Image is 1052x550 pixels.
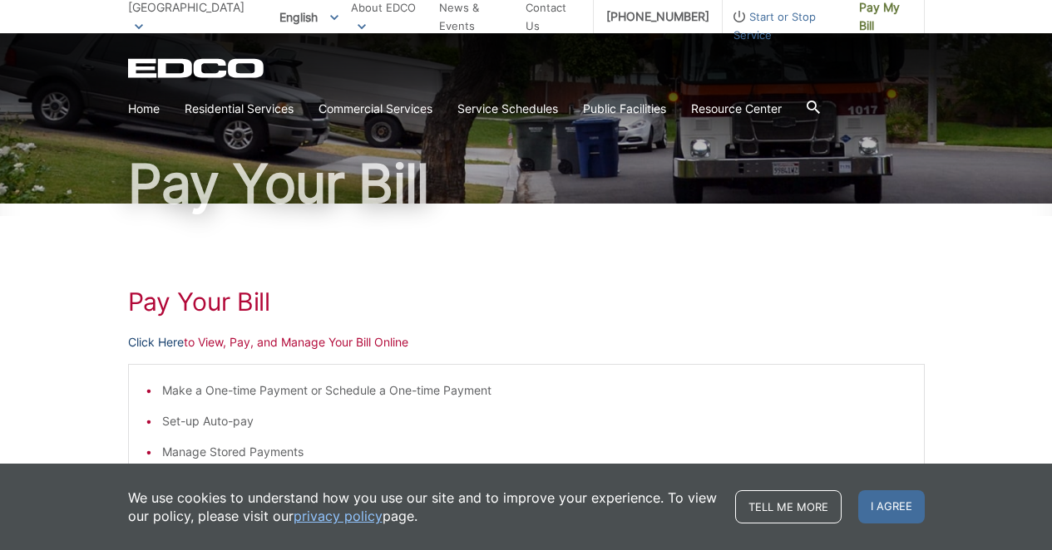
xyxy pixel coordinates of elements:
a: Resource Center [691,100,782,118]
p: to View, Pay, and Manage Your Bill Online [128,333,925,351]
li: Make a One-time Payment or Schedule a One-time Payment [162,381,907,400]
a: privacy policy [294,507,383,525]
span: English [267,3,351,31]
a: Residential Services [185,100,294,118]
a: Tell me more [735,490,842,523]
a: EDCD logo. Return to the homepage. [128,58,266,78]
li: Set-up Auto-pay [162,412,907,430]
li: Manage Stored Payments [162,443,907,461]
a: Click Here [128,333,184,351]
a: Service Schedules [457,100,558,118]
p: We use cookies to understand how you use our site and to improve your experience. To view our pol... [128,489,719,525]
a: Public Facilities [583,100,666,118]
a: Commercial Services [319,100,432,118]
h1: Pay Your Bill [128,287,925,317]
a: Home [128,100,160,118]
h1: Pay Your Bill [128,157,925,210]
